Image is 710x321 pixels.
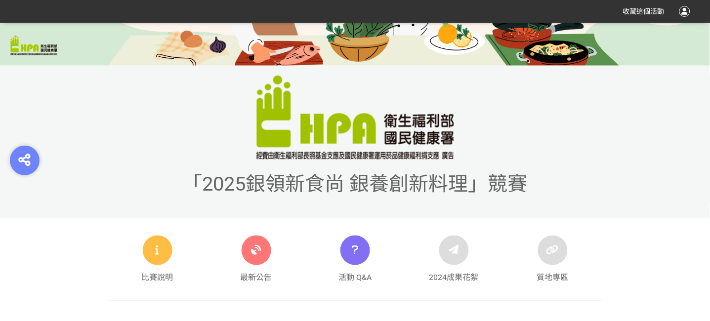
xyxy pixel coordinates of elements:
span: 「2025銀領新食尚 銀養創新料理」競賽 [183,172,528,196]
img: 「2025銀領新食尚 銀養創新料理」競賽 [256,76,454,160]
a: 活動 Q&A [306,219,405,301]
span: 2024成果花絮 [429,272,479,284]
a: 最新公告 [207,219,306,301]
span: 最新公告 [241,272,272,284]
span: 活動 Q&A [338,272,372,284]
span: 質地專區 [537,272,569,284]
a: 比賽說明 [108,219,207,301]
span: 比賽說明 [142,272,173,284]
span: 收藏這個活動 [623,7,665,15]
a: 質地專區 [503,219,602,301]
a: 「2025銀領新食尚 銀養創新料理」競賽 [183,186,528,192]
a: 2024成果花絮 [405,219,503,301]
